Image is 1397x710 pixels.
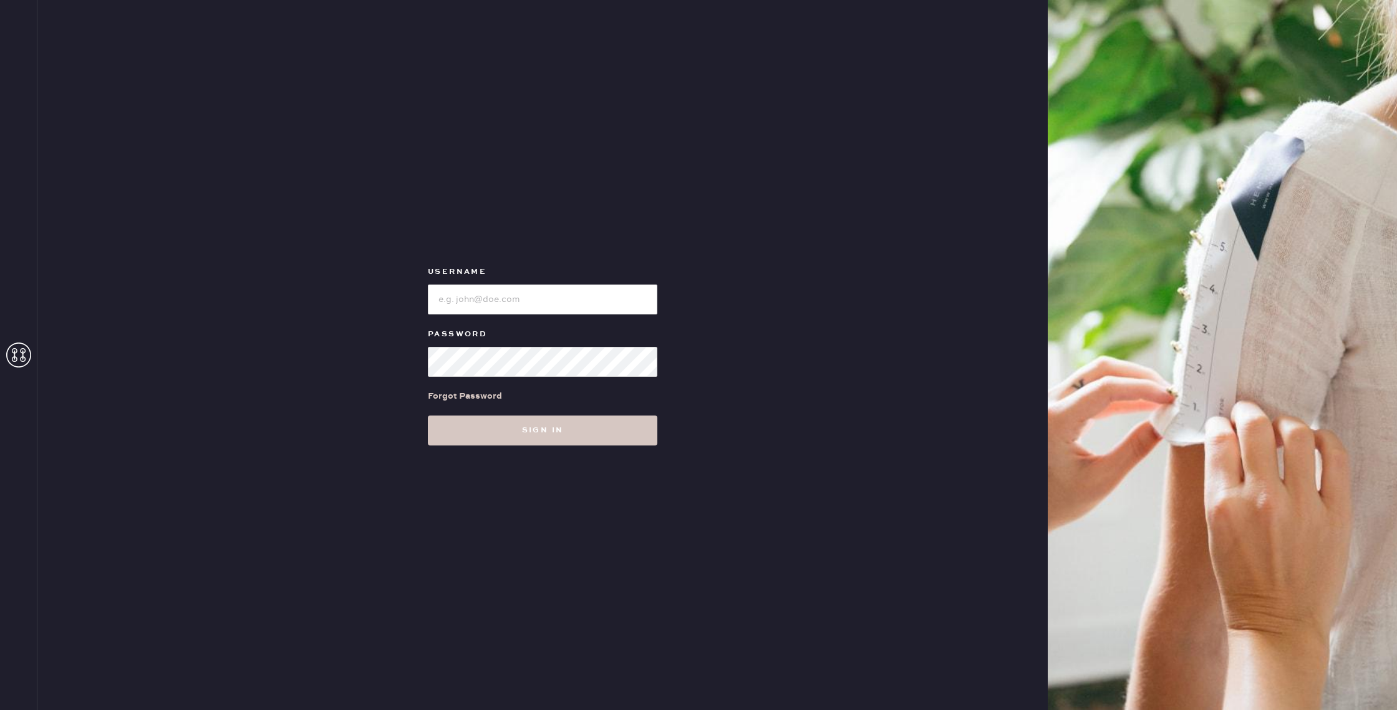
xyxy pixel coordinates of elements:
[428,265,657,280] label: Username
[428,377,502,416] a: Forgot Password
[428,327,657,342] label: Password
[428,389,502,403] div: Forgot Password
[428,284,657,314] input: e.g. john@doe.com
[428,416,657,445] button: Sign in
